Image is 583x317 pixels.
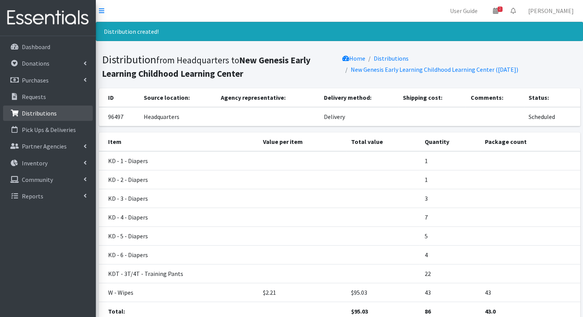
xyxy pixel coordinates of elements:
a: Pick Ups & Deliveries [3,122,93,137]
td: 4 [420,246,480,264]
td: KD - 1 - Diapers [99,151,258,170]
td: Headquarters [139,107,216,126]
p: Pick Ups & Deliveries [22,126,76,134]
a: Distributions [374,54,409,62]
td: 22 [420,264,480,283]
p: Dashboard [22,43,50,51]
a: Partner Agencies [3,139,93,154]
img: HumanEssentials [3,5,93,31]
th: Source location: [139,88,216,107]
td: $2.21 [258,283,347,302]
a: Donations [3,56,93,71]
a: Requests [3,89,93,104]
p: Donations [22,59,49,67]
strong: $95.03 [351,307,368,315]
td: 3 [420,189,480,208]
th: ID [99,88,140,107]
td: KD - 5 - Diapers [99,227,258,246]
th: Total value [346,132,420,151]
td: 43 [480,283,580,302]
th: Agency representative: [216,88,319,107]
a: New Genesis Early Learning Childhood Learning Center ([DATE]) [351,66,518,73]
strong: 86 [424,307,430,315]
a: Inventory [3,155,93,171]
th: Value per item [258,132,347,151]
p: Distributions [22,109,57,117]
td: Delivery [319,107,398,126]
b: New Genesis Early Learning Childhood Learning Center [102,54,310,79]
h1: Distribution [102,53,337,79]
td: KD - 2 - Diapers [99,170,258,189]
th: Shipping cost: [398,88,466,107]
td: 43 [420,283,480,302]
td: KD - 4 - Diapers [99,208,258,227]
td: KD - 3 - Diapers [99,189,258,208]
th: Status: [524,88,580,107]
p: Community [22,176,53,183]
td: W - Wipes [99,283,258,302]
th: Quantity [420,132,480,151]
a: 2 [487,3,504,18]
td: 7 [420,208,480,227]
th: Comments: [466,88,524,107]
a: [PERSON_NAME] [522,3,580,18]
th: Item [99,132,258,151]
td: 1 [420,151,480,170]
a: Community [3,172,93,187]
td: 1 [420,170,480,189]
td: 5 [420,227,480,246]
td: KD - 6 - Diapers [99,246,258,264]
small: from Headquarters to [102,54,310,79]
th: Delivery method: [319,88,398,107]
p: Inventory [22,159,48,167]
p: Purchases [22,76,49,84]
td: $95.03 [346,283,420,302]
a: Reports [3,188,93,204]
a: Purchases [3,73,93,88]
a: User Guide [444,3,484,18]
p: Reports [22,192,43,200]
td: KDT - 3T/4T - Training Pants [99,264,258,283]
td: 96497 [99,107,140,126]
a: Dashboard [3,39,93,54]
p: Partner Agencies [22,142,67,150]
p: Requests [22,93,46,101]
th: Package count [480,132,580,151]
td: Scheduled [524,107,580,126]
strong: Total: [108,307,125,315]
span: 2 [498,7,503,12]
a: Distributions [3,106,93,121]
a: Home [342,54,365,62]
strong: 43.0 [485,307,496,315]
div: Distribution created! [96,22,583,41]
